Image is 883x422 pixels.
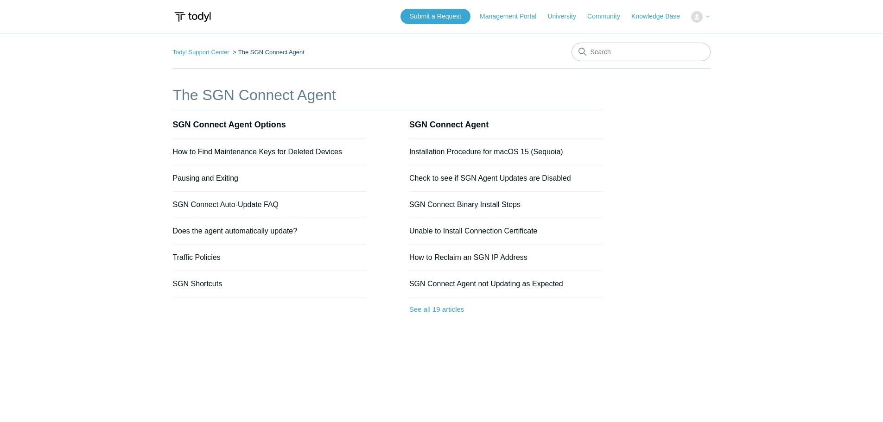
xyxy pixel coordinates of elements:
[409,280,563,288] a: SGN Connect Agent not Updating as Expected
[173,8,212,25] img: Todyl Support Center Help Center home page
[631,12,689,21] a: Knowledge Base
[173,280,222,288] a: SGN Shortcuts
[400,9,470,24] a: Submit a Request
[173,253,221,261] a: Traffic Policies
[480,12,546,21] a: Management Portal
[409,120,489,129] a: SGN Connect Agent
[409,227,538,235] a: Unable to Install Connection Certificate
[572,43,711,61] input: Search
[173,201,279,208] a: SGN Connect Auto-Update FAQ
[409,201,521,208] a: SGN Connect Binary Install Steps
[231,49,305,56] li: The SGN Connect Agent
[173,227,298,235] a: Does the agent automatically update?
[173,84,603,106] h1: The SGN Connect Agent
[173,49,231,56] li: Todyl Support Center
[409,253,527,261] a: How to Reclaim an SGN IP Address
[173,148,343,156] a: How to Find Maintenance Keys for Deleted Devices
[173,49,229,56] a: Todyl Support Center
[547,12,585,21] a: University
[409,148,563,156] a: Installation Procedure for macOS 15 (Sequoia)
[409,174,571,182] a: Check to see if SGN Agent Updates are Disabled
[587,12,629,21] a: Community
[173,174,238,182] a: Pausing and Exiting
[409,297,603,322] a: See all 19 articles
[173,120,286,129] a: SGN Connect Agent Options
